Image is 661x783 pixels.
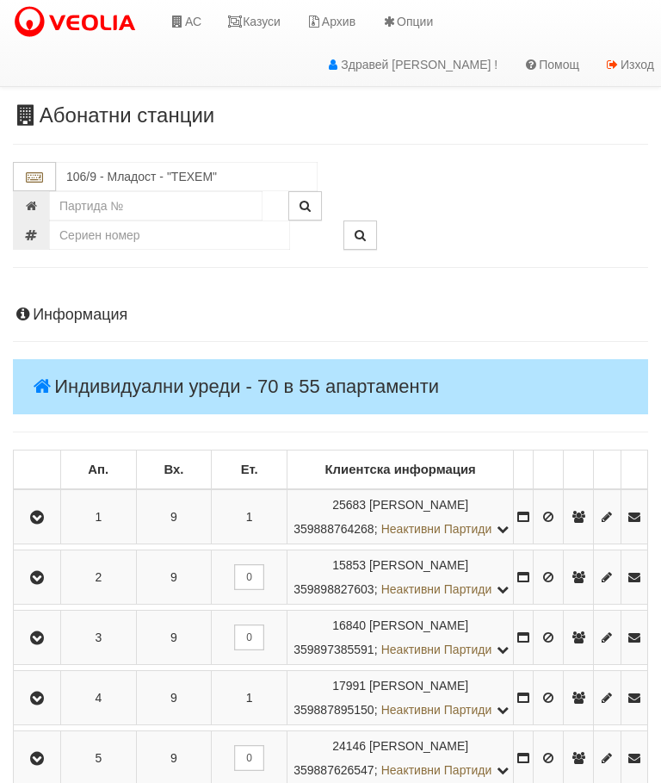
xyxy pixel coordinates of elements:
[293,522,374,536] span: 359888764268
[212,451,287,490] td: Ет.: No sort applied, sorting is disabled
[312,43,510,86] a: Здравей [PERSON_NAME] !
[136,550,212,605] td: 9
[136,671,212,725] td: 9
[369,679,468,693] span: [PERSON_NAME]
[246,691,253,705] span: 1
[49,221,290,250] input: Сериен номер
[287,671,514,725] td: ;
[13,307,648,324] h4: Информация
[136,489,212,544] td: 9
[88,463,108,476] b: Ап.
[332,739,366,753] span: Партида №
[381,582,492,596] span: Неактивни Партиди
[246,510,253,524] span: 1
[381,643,492,656] span: Неактивни Партиди
[369,558,468,572] span: [PERSON_NAME]
[60,671,136,725] td: 4
[381,763,492,777] span: Неактивни Партиди
[136,611,212,665] td: 9
[13,359,648,414] h4: Индивидуални уреди - 70 в 55 апартаменти
[332,679,366,693] span: Партида №
[510,43,592,86] a: Помощ
[293,582,374,596] span: 359898827603
[60,611,136,665] td: 3
[13,4,144,40] img: VeoliaLogo.png
[564,451,594,490] td: : No sort applied, sorting is disabled
[287,550,514,605] td: ;
[60,550,136,605] td: 2
[332,558,366,572] span: Партида №
[60,451,136,490] td: Ап.: No sort applied, sorting is disabled
[287,489,514,544] td: ;
[332,498,366,512] span: Партида №
[534,451,564,490] td: : No sort applied, sorting is disabled
[14,451,61,490] td: : No sort applied, sorting is disabled
[381,703,492,717] span: Неактивни Партиди
[369,739,468,753] span: [PERSON_NAME]
[332,618,366,632] span: Партида №
[514,451,534,490] td: : No sort applied, sorting is disabled
[136,451,212,490] td: Вх.: No sort applied, sorting is disabled
[369,498,468,512] span: [PERSON_NAME]
[49,191,263,221] input: Партида №
[60,489,136,544] td: 1
[241,463,258,476] b: Ет.
[293,703,374,717] span: 359887895150
[164,463,184,476] b: Вх.
[293,643,374,656] span: 359897385591
[56,162,318,191] input: Абонатна станция
[324,463,475,476] b: Клиентска информация
[287,611,514,665] td: ;
[381,522,492,536] span: Неактивни Партиди
[369,618,468,632] span: [PERSON_NAME]
[293,763,374,777] span: 359887626547
[13,104,648,127] h3: Абонатни станции
[594,451,621,490] td: : No sort applied, sorting is disabled
[287,451,514,490] td: Клиентска информация: No sort applied, sorting is disabled
[621,451,647,490] td: : No sort applied, sorting is disabled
